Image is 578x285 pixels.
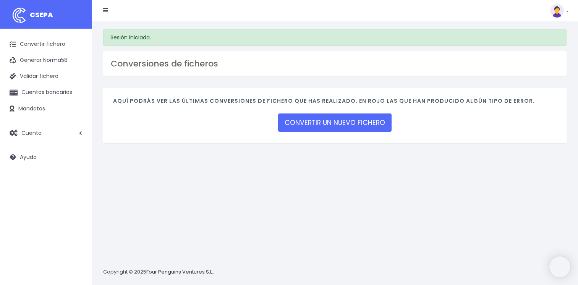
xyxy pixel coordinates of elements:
[4,149,88,165] a: Ayuda
[278,113,392,132] a: CONVERTIR UN NUEVO FICHERO
[4,52,88,68] a: Generar Norma58
[146,268,213,275] a: Four Penguins Ventures S.L.
[4,84,88,100] a: Cuentas bancarias
[4,68,88,84] a: Validar fichero
[20,153,37,161] span: Ayuda
[103,268,214,276] p: Copyright © 2025 .
[21,129,42,136] span: Cuenta
[4,36,88,52] a: Convertir fichero
[111,59,559,69] h3: Conversiones de ficheros
[4,125,88,141] a: Cuenta
[10,6,29,25] img: logo
[30,10,53,19] span: CSEPA
[113,98,557,108] h4: Aquí podrás ver las últimas conversiones de fichero que has realizado. En rojo las que han produc...
[4,101,88,117] a: Mandatos
[103,29,567,46] div: Sesión iniciada.
[550,4,564,18] img: profile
